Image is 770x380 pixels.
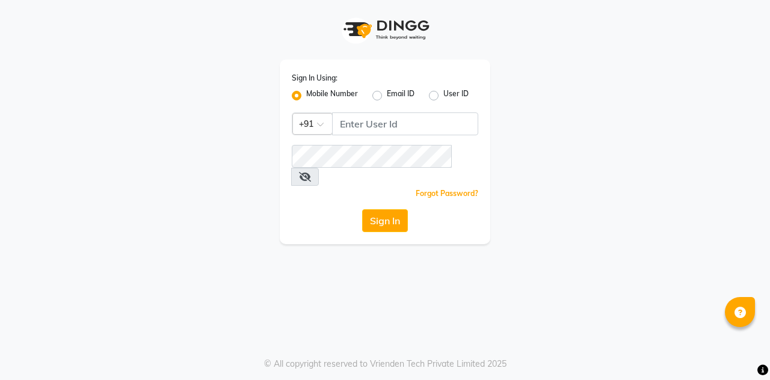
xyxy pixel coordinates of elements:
[387,88,414,103] label: Email ID
[337,12,433,47] img: logo1.svg
[306,88,358,103] label: Mobile Number
[362,209,408,232] button: Sign In
[292,73,337,84] label: Sign In Using:
[443,88,469,103] label: User ID
[332,112,478,135] input: Username
[416,189,478,198] a: Forgot Password?
[292,145,452,168] input: Username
